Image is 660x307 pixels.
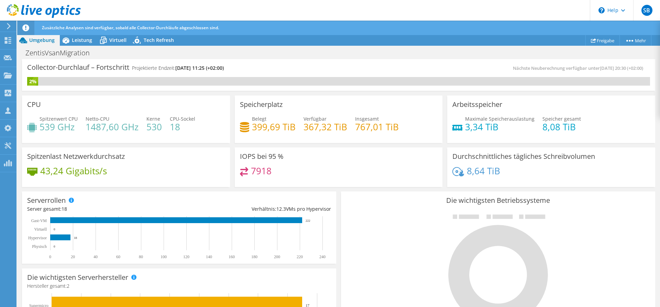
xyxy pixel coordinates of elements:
h3: Speicherplatz [240,101,283,108]
text: 180 [251,254,257,259]
span: Verfügbar [304,116,327,122]
text: 20 [71,254,75,259]
text: 0 [49,254,51,259]
text: 240 [319,254,326,259]
h4: 399,69 TiB [252,123,296,131]
span: Maximale Speicherauslastung [465,116,535,122]
div: 2% [27,78,38,85]
text: 100 [161,254,167,259]
text: 160 [229,254,235,259]
h3: Spitzenlast Netzwerkdurchsatz [27,153,125,160]
text: Physisch [32,244,47,249]
text: 140 [206,254,212,259]
h4: 530 [146,123,162,131]
h4: 3,34 TiB [465,123,535,131]
text: 60 [116,254,120,259]
span: Virtuell [109,37,126,43]
span: Spitzenwert CPU [40,116,78,122]
div: Server gesamt: [27,205,179,213]
h4: 367,32 TiB [304,123,347,131]
span: Umgebung [29,37,55,43]
h4: 7918 [251,167,272,175]
h4: Hersteller gesamt: [27,282,331,290]
text: 120 [183,254,189,259]
h1: ZentisVsanMigration [22,49,100,57]
text: 0 [54,228,55,231]
a: Mehr [619,35,651,46]
span: CPU-Sockel [170,116,195,122]
h3: Die wichtigsten Betriebssysteme [346,197,650,204]
text: 18 [74,236,77,240]
h3: IOPS bei 95 % [240,153,284,160]
text: 40 [93,254,98,259]
h4: Projektierte Endzeit: [132,64,224,72]
span: 12.3 [276,206,286,212]
span: Zusätzliche Analysen sind verfügbar, sobald alle Collector-Durchläufe abgeschlossen sind. [42,25,219,31]
text: 222 [306,219,310,222]
h4: 18 [170,123,195,131]
h4: 43,24 Gigabits/s [40,167,107,175]
h3: CPU [27,101,41,108]
span: Insgesamt [355,116,379,122]
span: Belegt [252,116,266,122]
svg: \n [598,7,605,13]
span: Speicher gesamt [542,116,581,122]
span: Leistung [72,37,92,43]
h4: 8,08 TiB [542,123,581,131]
span: 2 [67,283,69,289]
a: Freigabe [585,35,620,46]
span: Kerne [146,116,160,122]
h3: Serverrollen [27,197,66,204]
span: Netto-CPU [86,116,109,122]
text: Hypervisor [28,235,47,240]
text: Virtuell [34,227,47,232]
h3: Durchschnittliches tägliches Schreibvolumen [452,153,595,160]
h4: 8,64 TiB [467,167,500,175]
span: SB [641,5,652,16]
text: 0 [54,245,55,248]
text: 80 [139,254,143,259]
h3: Arbeitsspeicher [452,101,502,108]
span: [DATE] 11:25 (+02:00) [175,65,224,71]
span: Nächste Neuberechnung verfügbar unter [513,65,647,71]
text: 200 [274,254,280,259]
h4: 539 GHz [40,123,78,131]
text: 220 [297,254,303,259]
text: Gast-VM [31,218,47,223]
div: Verhältnis: VMs pro Hypervisor [179,205,331,213]
h4: 767,01 TiB [355,123,399,131]
span: Tech Refresh [144,37,174,43]
span: 18 [62,206,67,212]
h3: Die wichtigsten Serverhersteller [27,274,128,281]
span: [DATE] 20:30 (+02:00) [600,65,643,71]
h4: 1487,60 GHz [86,123,139,131]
